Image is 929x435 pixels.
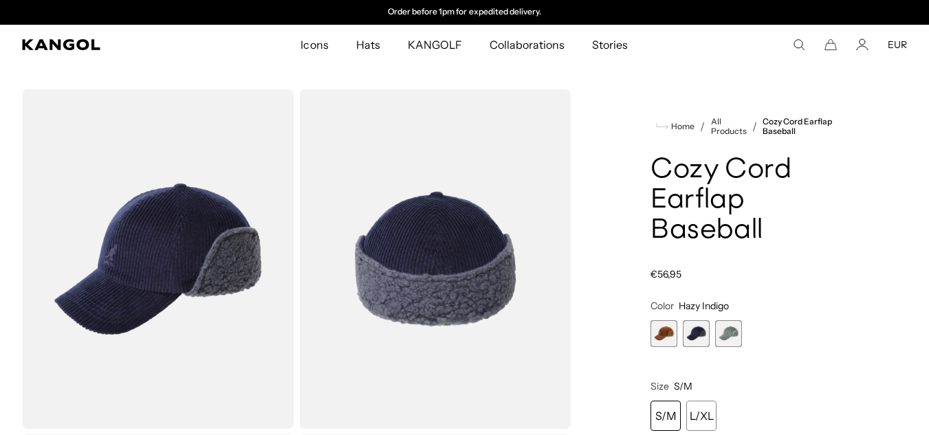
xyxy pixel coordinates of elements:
[683,320,710,347] label: Hazy Indigo
[711,117,747,136] a: All Products
[592,25,628,65] span: Stories
[824,38,837,51] button: Cart
[22,39,199,50] a: Kangol
[674,380,692,392] span: S/M
[715,320,742,347] div: 3 of 3
[686,401,717,431] div: L/XL
[300,25,328,65] span: Icons
[22,89,294,429] img: color-hazy-indigo
[651,320,677,347] div: 1 of 3
[651,268,681,280] span: €56,95
[651,320,677,347] label: Rustic Caramel
[408,25,462,65] span: KANGOLF
[388,7,541,18] p: Order before 1pm for expedited delivery.
[578,25,642,65] a: Stories
[683,320,710,347] div: 2 of 3
[888,38,907,51] button: EUR
[323,7,606,18] slideshow-component: Announcement bar
[394,25,476,65] a: KANGOLF
[651,117,838,136] nav: breadcrumbs
[747,118,757,135] li: /
[342,25,394,65] a: Hats
[490,25,565,65] span: Collaborations
[287,25,342,65] a: Icons
[668,122,695,131] span: Home
[679,300,729,312] span: Hazy Indigo
[651,300,674,312] span: Color
[476,25,578,65] a: Collaborations
[695,118,705,135] li: /
[323,7,606,18] div: 2 of 2
[856,38,868,51] a: Account
[793,38,805,51] summary: Search here
[299,89,571,429] img: color-hazy-indigo
[651,401,681,431] div: S/M
[651,155,838,246] h1: Cozy Cord Earflap Baseball
[656,120,695,133] a: Home
[763,117,838,136] a: Cozy Cord Earflap Baseball
[356,25,380,65] span: Hats
[651,380,669,392] span: Size
[323,7,606,18] div: Announcement
[715,320,742,347] label: Sage Green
